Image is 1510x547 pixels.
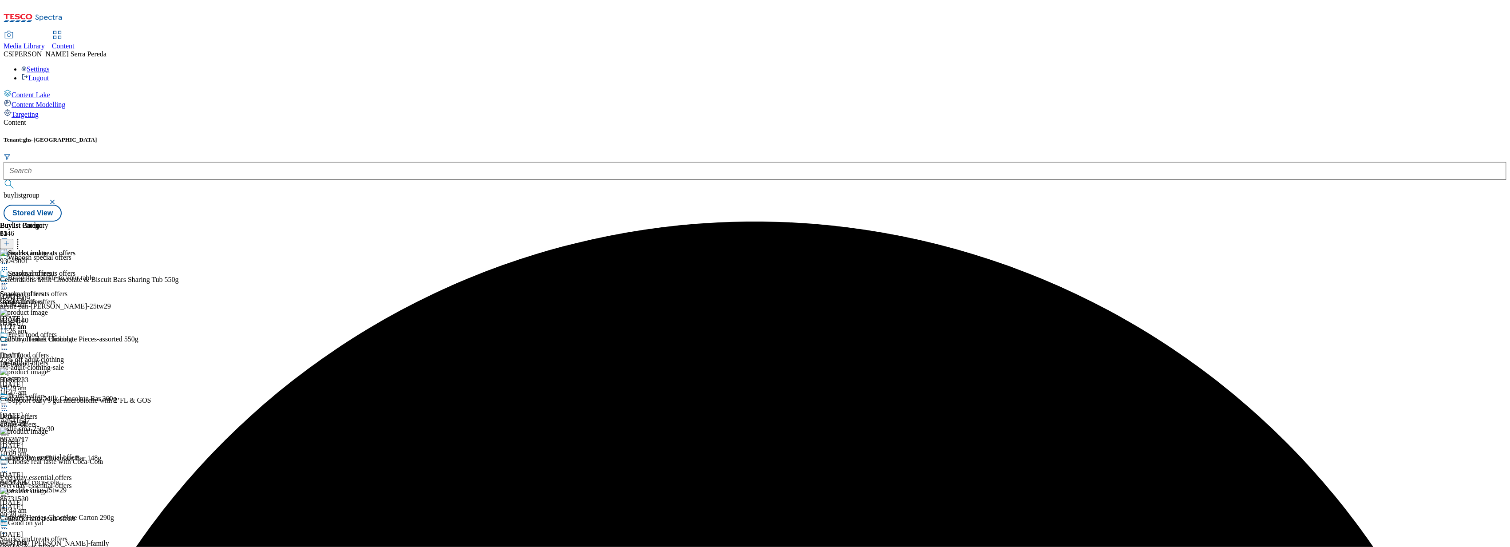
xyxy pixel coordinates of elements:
span: CS [4,50,12,58]
a: Targeting [4,109,1506,119]
a: Content Modelling [4,99,1506,109]
span: Targeting [12,111,39,118]
a: Logout [21,74,49,82]
span: [PERSON_NAME] Serra Pereda [12,50,107,58]
div: Content [4,119,1506,127]
svg: Search Filters [4,153,11,160]
h5: Tenant: [4,136,1506,143]
input: Search [4,162,1506,180]
span: Content Modelling [12,101,65,108]
span: buylistgroup [4,191,40,199]
span: ghs-[GEOGRAPHIC_DATA] [23,136,97,143]
span: Content [52,42,75,50]
a: Content [52,32,75,50]
a: Media Library [4,32,45,50]
a: Settings [21,65,50,73]
span: Content Lake [12,91,50,99]
a: Content Lake [4,89,1506,99]
span: Media Library [4,42,45,50]
button: Stored View [4,205,62,222]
